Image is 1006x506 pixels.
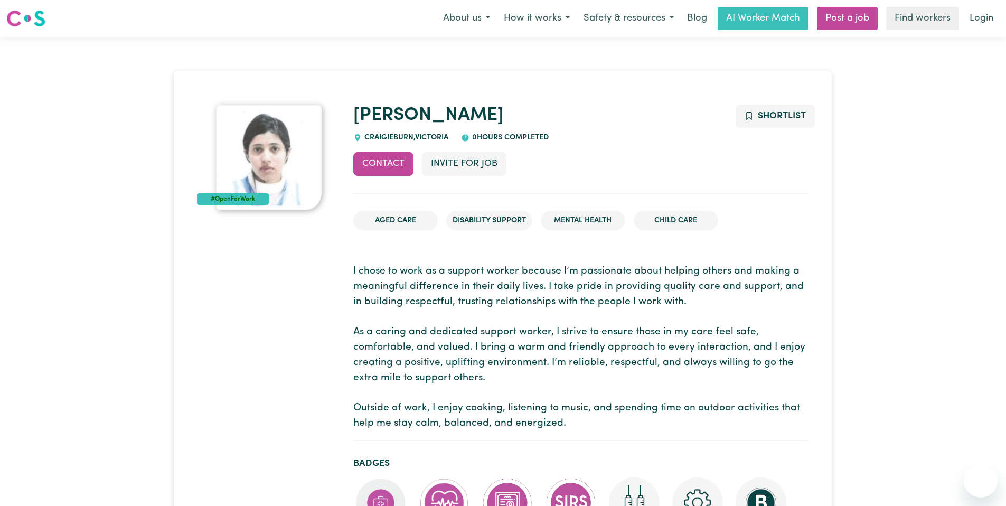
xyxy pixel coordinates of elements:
[497,7,577,30] button: How it works
[963,7,1000,30] a: Login
[736,105,815,128] button: Add to shortlist
[353,264,808,432] p: I chose to work as a support worker because I’m passionate about helping others and making a mean...
[469,134,549,142] span: 0 hours completed
[6,6,45,31] a: Careseekers logo
[436,7,497,30] button: About us
[758,111,806,120] span: Shortlist
[577,7,681,30] button: Safety & resources
[634,211,718,231] li: Child care
[216,105,322,210] img: Sapna
[353,152,413,175] button: Contact
[353,211,438,231] li: Aged Care
[681,7,713,30] a: Blog
[817,7,878,30] a: Post a job
[353,458,808,469] h2: Badges
[541,211,625,231] li: Mental Health
[422,152,506,175] button: Invite for Job
[362,134,448,142] span: CRAIGIEBURN , Victoria
[718,7,808,30] a: AI Worker Match
[446,211,532,231] li: Disability Support
[6,9,45,28] img: Careseekers logo
[964,464,998,498] iframe: Button to launch messaging window
[353,106,504,125] a: [PERSON_NAME]
[197,105,340,210] a: Sapna's profile picture'#OpenForWork
[886,7,959,30] a: Find workers
[197,193,269,205] div: #OpenForWork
